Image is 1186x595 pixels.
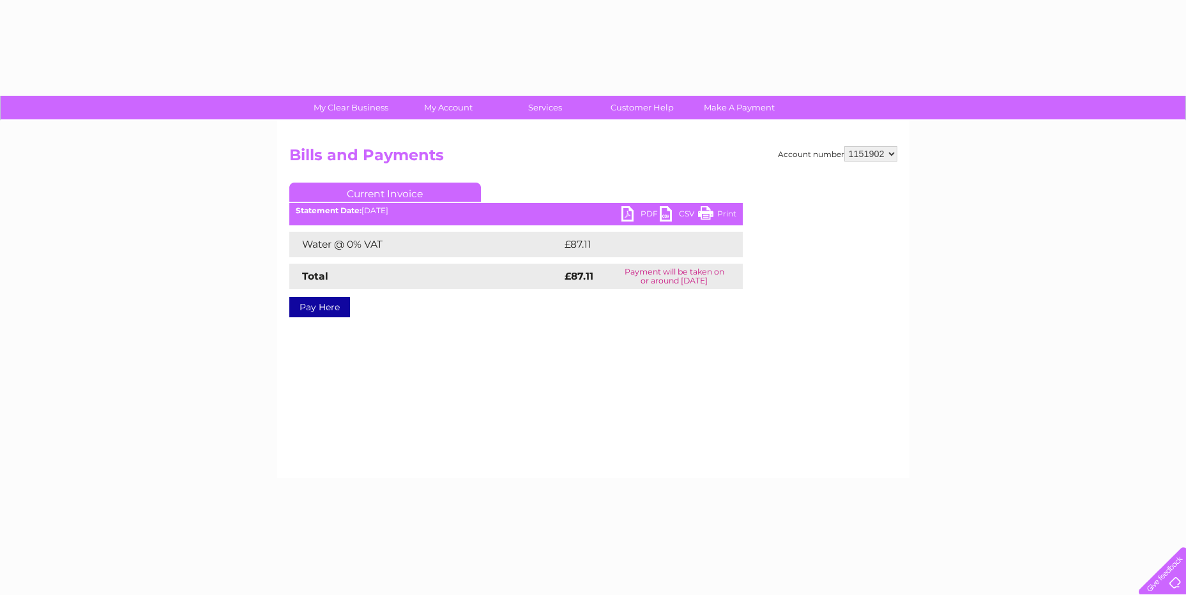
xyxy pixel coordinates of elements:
a: Pay Here [289,297,350,317]
td: Payment will be taken on or around [DATE] [606,264,742,289]
td: £87.11 [561,232,713,257]
h2: Bills and Payments [289,146,897,170]
a: Current Invoice [289,183,481,202]
strong: Total [302,270,328,282]
a: Customer Help [589,96,695,119]
a: My Clear Business [298,96,404,119]
div: Account number [778,146,897,162]
a: Make A Payment [687,96,792,119]
b: Statement Date: [296,206,361,215]
strong: £87.11 [565,270,593,282]
a: PDF [621,206,660,225]
a: Services [492,96,598,119]
a: My Account [395,96,501,119]
td: Water @ 0% VAT [289,232,561,257]
a: Print [698,206,736,225]
div: [DATE] [289,206,743,215]
a: CSV [660,206,698,225]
